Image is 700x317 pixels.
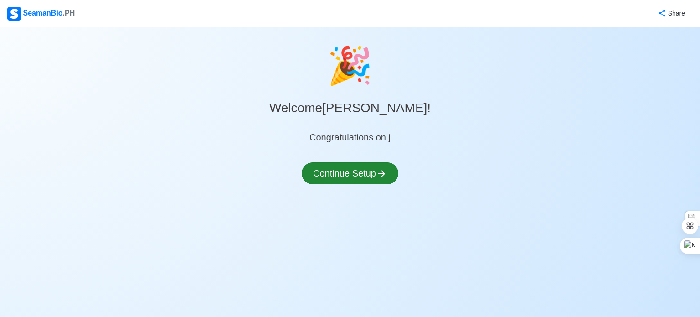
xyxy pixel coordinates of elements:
[649,5,693,22] button: Share
[7,7,75,21] div: SeamanBio
[269,93,431,116] h3: Welcome [PERSON_NAME] !
[327,38,373,93] div: celebrate
[7,7,21,21] img: Logo
[63,9,75,17] span: .PH
[302,162,398,184] button: Continue Setup
[309,130,391,144] div: Congratulations on j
